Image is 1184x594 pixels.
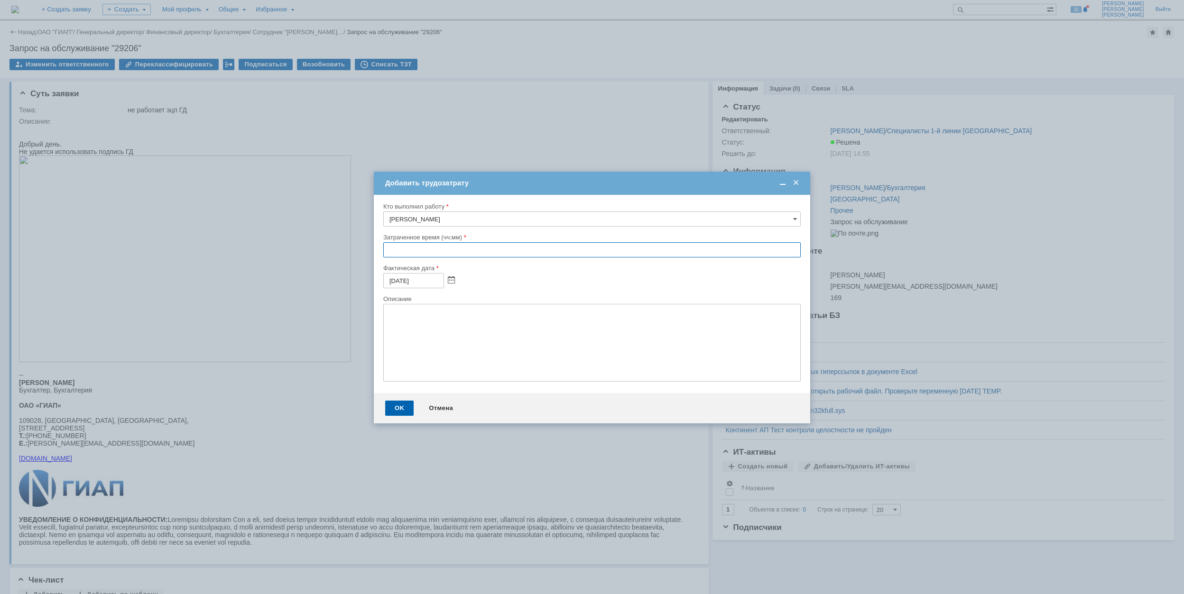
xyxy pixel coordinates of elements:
div: Затраченное время (чч:мм) [383,234,799,240]
div: Кто выполнил работу [383,203,799,210]
div: Описание [383,296,799,302]
div: Добавить трудозатрату [385,179,801,187]
span: Закрыть [791,179,801,187]
div: Фактическая дата [383,265,799,271]
span: Свернуть (Ctrl + M) [778,179,787,187]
